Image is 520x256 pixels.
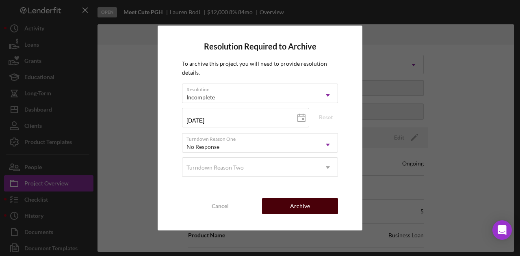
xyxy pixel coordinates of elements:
div: Turndown Reason Two [186,164,244,171]
div: Reset [319,111,333,123]
button: Reset [314,111,338,123]
h4: Resolution Required to Archive [182,42,338,51]
div: No Response [186,144,219,150]
div: Incomplete [186,94,215,101]
button: Cancel [182,198,258,214]
div: Open Intercom Messenger [492,220,512,240]
div: Archive [290,198,310,214]
div: Cancel [212,198,229,214]
p: To archive this project you will need to provide resolution details. [182,59,338,77]
button: Archive [262,198,338,214]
